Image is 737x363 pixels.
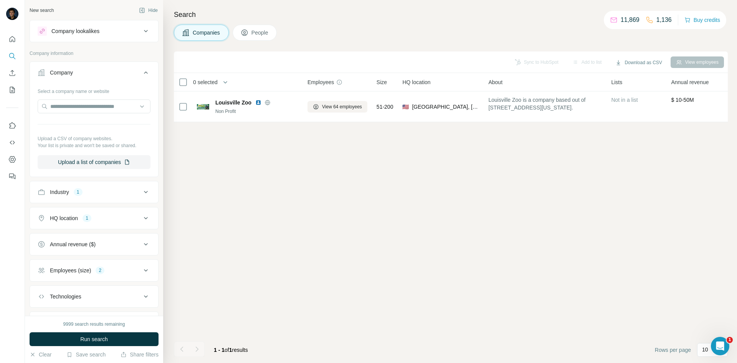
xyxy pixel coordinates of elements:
[74,189,83,196] div: 1
[377,103,393,111] span: 51-200
[193,78,218,86] span: 0 selected
[30,22,158,40] button: Company lookalikes
[193,29,221,36] span: Companies
[322,103,362,110] span: View 64 employees
[50,69,73,76] div: Company
[50,267,91,274] div: Employees (size)
[6,66,18,80] button: Enrich CSV
[6,152,18,166] button: Dashboard
[30,287,158,306] button: Technologies
[80,335,108,343] span: Run search
[488,96,602,111] span: Louisville Zoo is a company based out of [STREET_ADDRESS][US_STATE].
[711,337,729,355] iframe: Intercom live chat
[214,347,225,353] span: 1 - 1
[611,78,622,86] span: Lists
[30,313,158,332] button: Keywords
[621,15,640,25] p: 11,869
[134,5,163,16] button: Hide
[655,346,691,354] span: Rows per page
[6,136,18,149] button: Use Surfe API
[727,337,733,343] span: 1
[488,78,502,86] span: About
[38,135,150,142] p: Upload a CSV of company websites.
[66,351,106,358] button: Save search
[307,101,367,113] button: View 64 employees
[611,97,638,103] span: Not in a list
[671,78,709,86] span: Annual revenue
[610,57,667,68] button: Download as CSV
[225,347,229,353] span: of
[30,261,158,280] button: Employees (size)2
[30,63,158,85] button: Company
[671,97,694,103] span: $ 10-50M
[6,83,18,97] button: My lists
[30,235,158,254] button: Annual revenue ($)
[50,240,96,248] div: Annual revenue ($)
[702,346,708,353] p: 10
[50,188,69,196] div: Industry
[38,142,150,149] p: Your list is private and won't be saved or shared.
[6,49,18,63] button: Search
[96,267,104,274] div: 2
[30,7,54,14] div: New search
[214,347,248,353] span: results
[656,15,672,25] p: 1,136
[30,209,158,227] button: HQ location1
[197,104,209,109] img: Logo of Louisville Zoo
[255,99,261,106] img: LinkedIn logo
[38,155,150,169] button: Upload a list of companies
[50,293,81,300] div: Technologies
[229,347,232,353] span: 1
[121,351,159,358] button: Share filters
[63,321,125,328] div: 9999 search results remaining
[215,99,251,106] span: Louisville Zoo
[30,183,158,201] button: Industry1
[215,108,298,115] div: Non Profit
[38,85,150,95] div: Select a company name or website
[251,29,269,36] span: People
[377,78,387,86] span: Size
[402,103,409,111] span: 🇺🇸
[83,215,91,222] div: 1
[6,119,18,133] button: Use Surfe on LinkedIn
[174,9,728,20] h4: Search
[30,351,51,358] button: Clear
[412,103,479,111] span: [GEOGRAPHIC_DATA], [US_STATE]
[30,50,159,57] p: Company information
[6,169,18,183] button: Feedback
[6,8,18,20] img: Avatar
[50,214,78,222] div: HQ location
[30,332,159,346] button: Run search
[684,15,720,25] button: Buy credits
[402,78,430,86] span: HQ location
[51,27,99,35] div: Company lookalikes
[6,32,18,46] button: Quick start
[307,78,334,86] span: Employees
